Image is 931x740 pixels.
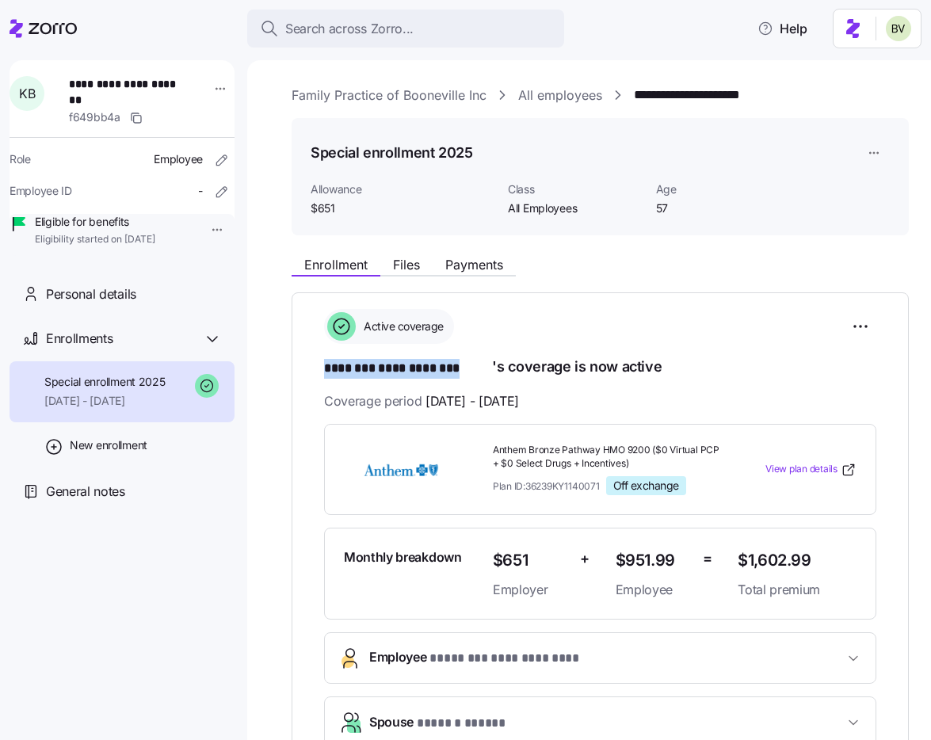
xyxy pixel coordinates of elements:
span: View plan details [765,462,838,477]
span: Search across Zorro... [285,19,414,39]
span: K B [19,87,35,100]
span: Active coverage [359,319,444,334]
span: General notes [46,482,125,502]
span: Files [393,258,420,271]
span: $651 [493,547,568,574]
span: Monthly breakdown [344,547,462,567]
span: Spouse [369,712,519,734]
span: $651 [311,200,495,216]
span: f649bb4a [69,109,120,125]
a: All employees [518,86,602,105]
a: Family Practice of Booneville Inc [292,86,486,105]
span: 57 [656,200,792,216]
span: Employee [369,647,605,669]
span: + [580,547,590,570]
span: Eligible for benefits [35,214,155,230]
span: Class [508,181,643,197]
span: [DATE] - [DATE] [44,393,166,409]
span: Enrollment [304,258,368,271]
span: All Employees [508,200,643,216]
img: Anthem [344,452,458,488]
span: Personal details [46,284,136,304]
span: Employee ID [10,183,72,199]
a: View plan details [765,462,857,478]
span: Off exchange [613,479,679,493]
img: 676487ef2089eb4995defdc85707b4f5 [886,16,911,41]
span: Total premium [738,580,857,600]
span: Payments [445,258,503,271]
span: $1,602.99 [738,547,857,574]
span: Age [656,181,792,197]
h1: 's coverage is now active [324,357,876,379]
span: Employee [154,151,203,167]
h1: Special enrollment 2025 [311,143,473,162]
span: Employee [616,580,691,600]
span: Help [757,19,807,38]
button: Search across Zorro... [247,10,564,48]
span: Eligibility started on [DATE] [35,233,155,246]
button: Help [745,13,820,44]
span: Plan ID: 36239KY1140071 [493,479,600,493]
span: - [198,183,203,199]
span: = [703,547,712,570]
span: Role [10,151,31,167]
span: Coverage period [324,391,519,411]
span: [DATE] - [DATE] [425,391,519,411]
span: Anthem Bronze Pathway HMO 9200 ($0 Virtual PCP + $0 Select Drugs + Incentives) [493,444,725,471]
span: Allowance [311,181,495,197]
span: Enrollments [46,329,113,349]
span: New enrollment [70,437,147,453]
span: Special enrollment 2025 [44,374,166,390]
span: Employer [493,580,568,600]
span: $951.99 [616,547,691,574]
